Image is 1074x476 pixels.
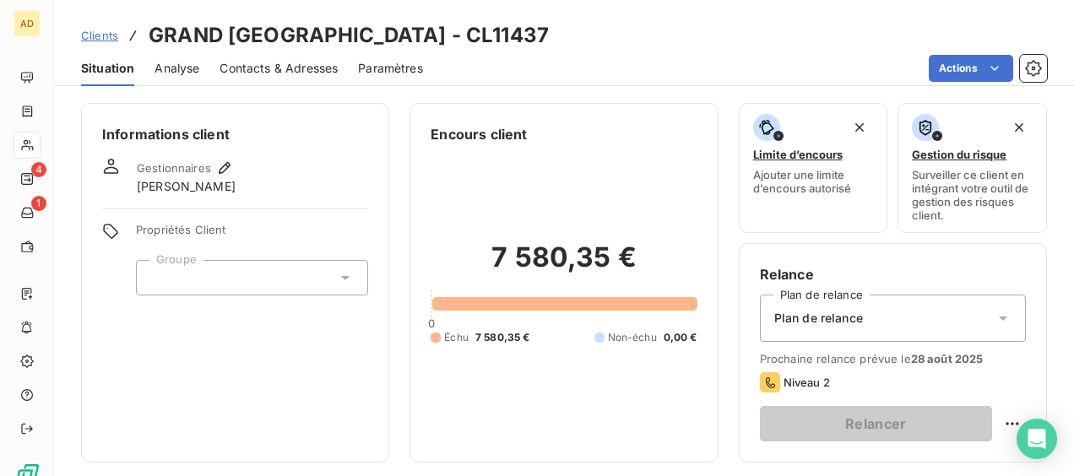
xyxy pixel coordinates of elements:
span: Limite d’encours [753,148,843,161]
div: Open Intercom Messenger [1017,419,1057,459]
span: Ajouter une limite d’encours autorisé [753,168,874,195]
span: Propriétés Client [136,223,368,246]
span: 4 [31,162,46,177]
span: Paramètres [358,60,423,77]
span: 1 [31,196,46,211]
span: Non-échu [608,330,657,345]
button: Actions [929,55,1013,82]
a: Clients [81,27,118,44]
span: Analyse [155,60,199,77]
div: AD [14,10,41,37]
span: Prochaine relance prévue le [760,352,1026,365]
a: 1 [14,199,40,226]
span: Surveiller ce client en intégrant votre outil de gestion des risques client. [912,168,1033,222]
a: 4 [14,165,40,192]
span: Plan de relance [774,310,863,327]
h2: 7 580,35 € [431,241,697,291]
span: Niveau 2 [784,376,830,389]
span: Gestionnaires [137,161,211,175]
span: Contacts & Adresses [220,60,338,77]
h6: Informations client [102,124,368,144]
button: Limite d’encoursAjouter une limite d’encours autorisé [739,103,888,233]
span: Situation [81,60,134,77]
button: Relancer [760,406,992,441]
h3: GRAND [GEOGRAPHIC_DATA] - CL11437 [149,20,549,51]
span: Gestion du risque [912,148,1006,161]
span: 0 [428,316,435,330]
span: Échu [444,330,469,345]
span: [PERSON_NAME] [137,178,236,195]
h6: Encours client [431,124,527,144]
span: Clients [81,29,118,42]
h6: Relance [760,264,1026,284]
span: 7 580,35 € [475,330,530,345]
span: 0,00 € [664,330,697,345]
span: 28 août 2025 [911,352,984,365]
button: Gestion du risqueSurveiller ce client en intégrant votre outil de gestion des risques client. [898,103,1047,233]
input: Ajouter une valeur [150,270,164,285]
